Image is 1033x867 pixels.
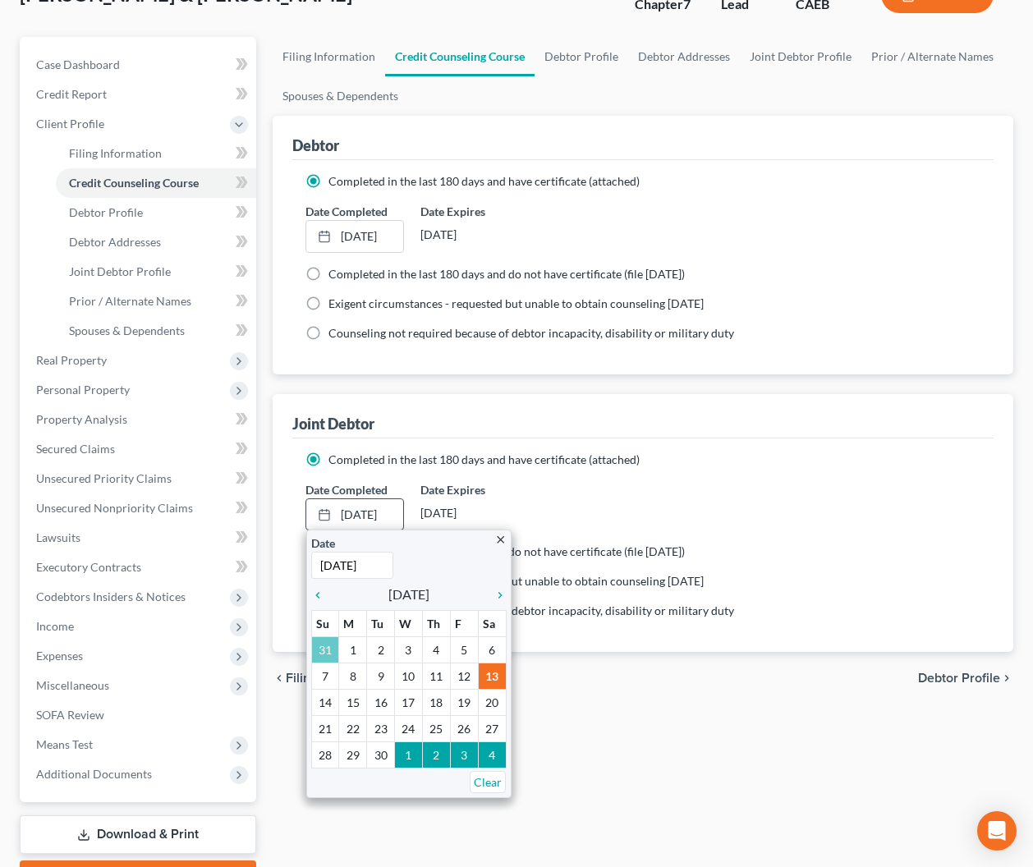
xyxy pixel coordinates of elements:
td: 13 [478,663,506,690]
span: Credit Counseling Course [69,176,199,190]
i: chevron_right [485,589,507,602]
td: 6 [478,637,506,663]
a: Credit Counseling Course [385,37,535,76]
td: 20 [478,690,506,716]
div: Open Intercom Messenger [977,811,1017,851]
td: 9 [367,663,395,690]
span: Real Property [36,353,107,367]
td: 4 [422,637,450,663]
i: chevron_right [1000,672,1013,685]
span: Client Profile [36,117,104,131]
span: Prior / Alternate Names [69,294,191,308]
a: [DATE] [306,221,403,252]
a: Secured Claims [23,434,256,464]
a: Spouses & Dependents [273,76,408,116]
i: chevron_left [273,672,286,685]
td: 5 [450,637,478,663]
a: Unsecured Nonpriority Claims [23,493,256,523]
td: 1 [395,742,423,768]
span: Completed in the last 180 days and have certificate (attached) [328,174,640,188]
td: 17 [395,690,423,716]
a: Spouses & Dependents [56,316,256,346]
span: Property Analysis [36,412,127,426]
span: Additional Documents [36,767,152,781]
td: 24 [395,716,423,742]
span: Completed in the last 180 days and do not have certificate (file [DATE]) [328,267,685,281]
label: Date [311,534,335,552]
a: Joint Debtor Profile [56,257,256,287]
a: close [494,530,507,548]
span: Counseling not required because of debtor incapacity, disability or military duty [328,603,734,617]
a: Prior / Alternate Names [56,287,256,316]
td: 28 [311,742,339,768]
span: Filing Information [69,146,162,160]
a: Download & Print [20,815,256,854]
a: Property Analysis [23,405,256,434]
span: Income [36,619,74,633]
span: Debtor Addresses [69,235,161,249]
span: Exigent circumstances - requested but unable to obtain counseling [DATE] [328,296,704,310]
div: Joint Debtor [292,414,374,433]
label: Date Completed [305,203,388,220]
a: SOFA Review [23,700,256,730]
span: Debtor Profile [69,205,143,219]
span: Secured Claims [36,442,115,456]
th: Tu [367,611,395,637]
span: [DATE] [388,585,429,604]
span: Completed in the last 180 days and have certificate (attached) [328,452,640,466]
i: close [494,534,507,546]
span: Personal Property [36,383,130,397]
span: Means Test [36,737,93,751]
th: W [395,611,423,637]
a: Case Dashboard [23,50,256,80]
a: Lawsuits [23,523,256,553]
td: 25 [422,716,450,742]
td: 27 [478,716,506,742]
span: Spouses & Dependents [69,323,185,337]
td: 12 [450,663,478,690]
span: Executory Contracts [36,560,141,574]
i: chevron_left [311,589,333,602]
td: 19 [450,690,478,716]
label: Date Completed [305,481,388,498]
td: 29 [339,742,367,768]
span: Lawsuits [36,530,80,544]
span: SOFA Review [36,708,104,722]
a: Joint Debtor Profile [740,37,861,76]
span: Credit Report [36,87,107,101]
div: Debtor [292,135,339,155]
a: Executory Contracts [23,553,256,582]
td: 7 [311,663,339,690]
td: 1 [339,637,367,663]
a: Credit Counseling Course [56,168,256,198]
a: Filing Information [273,37,385,76]
td: 21 [311,716,339,742]
td: 31 [311,637,339,663]
div: [DATE] [420,220,519,250]
a: Credit Report [23,80,256,109]
td: 23 [367,716,395,742]
a: Prior / Alternate Names [861,37,1003,76]
span: Debtor Profile [918,672,1000,685]
td: 3 [395,637,423,663]
a: [DATE] [306,499,403,530]
span: Unsecured Priority Claims [36,471,172,485]
td: 26 [450,716,478,742]
td: 30 [367,742,395,768]
a: Debtor Profile [56,198,256,227]
td: 3 [450,742,478,768]
td: 10 [395,663,423,690]
td: 11 [422,663,450,690]
input: 1/1/2013 [311,552,393,579]
a: Debtor Addresses [56,227,256,257]
div: [DATE] [420,498,519,528]
td: 2 [422,742,450,768]
td: 18 [422,690,450,716]
th: F [450,611,478,637]
td: 8 [339,663,367,690]
span: Case Dashboard [36,57,120,71]
button: Debtor Profile chevron_right [918,672,1013,685]
td: 22 [339,716,367,742]
label: Date Expires [420,203,519,220]
span: Counseling not required because of debtor incapacity, disability or military duty [328,326,734,340]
